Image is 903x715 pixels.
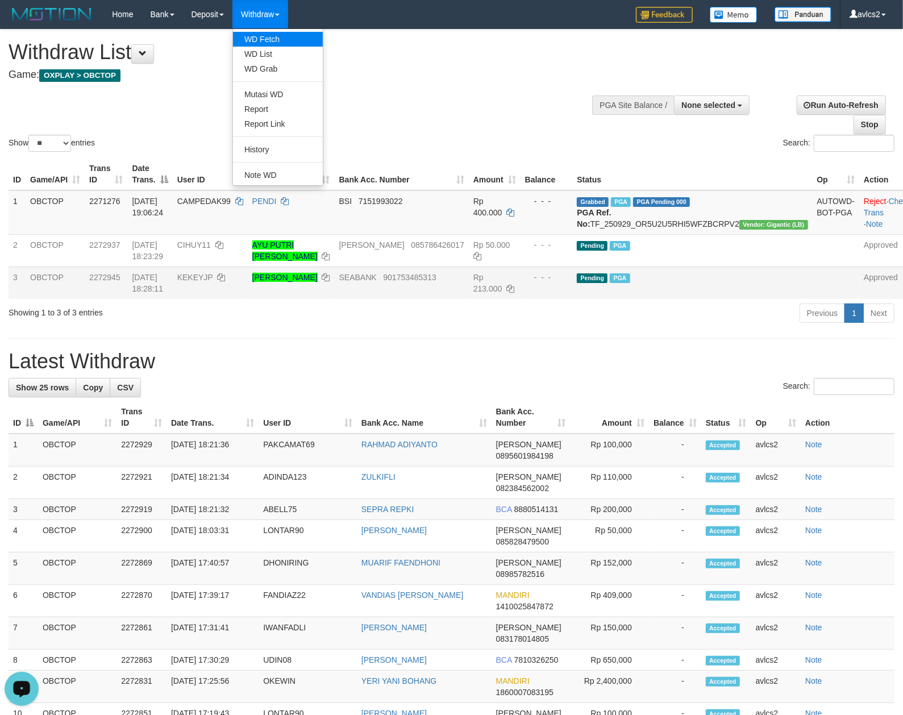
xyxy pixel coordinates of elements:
a: RAHMAD ADIYANTO [361,440,438,449]
td: Rp 409,000 [571,585,649,617]
td: - [649,434,701,467]
label: Search: [783,135,894,152]
td: 2272921 [116,467,167,499]
td: ABELL75 [259,499,357,520]
span: Accepted [706,591,740,601]
th: Date Trans.: activate to sort column ascending [167,401,259,434]
td: 2272863 [116,650,167,671]
span: Copy 085786426017 to clipboard [411,240,464,250]
td: [DATE] 18:21:36 [167,434,259,467]
th: Game/API: activate to sort column ascending [26,158,85,190]
div: - - - [525,239,568,251]
a: Previous [800,304,845,323]
a: Note WD [233,168,323,182]
th: Amount: activate to sort column ascending [571,401,649,434]
span: BCA [496,505,512,514]
th: Trans ID: activate to sort column ascending [116,401,167,434]
td: PAKCAMAT69 [259,434,357,467]
span: Accepted [706,440,740,450]
th: Bank Acc. Number: activate to sort column ascending [492,401,571,434]
span: 2271276 [89,197,120,206]
th: Bank Acc. Number: activate to sort column ascending [335,158,469,190]
span: PGA [610,273,630,283]
span: Copy 8880514131 to clipboard [514,505,559,514]
td: [DATE] 18:21:32 [167,499,259,520]
span: MANDIRI [496,676,530,685]
td: avlcs2 [751,585,801,617]
th: Game/API: activate to sort column ascending [38,401,116,434]
span: Pending [577,241,607,251]
a: Next [863,304,894,323]
a: Show 25 rows [9,378,76,397]
span: Grabbed [577,197,609,207]
th: Status: activate to sort column ascending [701,401,751,434]
td: [DATE] 17:30:29 [167,650,259,671]
select: Showentries [28,135,71,152]
a: WD Fetch [233,32,323,47]
td: 3 [9,267,26,299]
td: OBCTOP [26,234,85,267]
td: 2272869 [116,552,167,585]
th: User ID: activate to sort column ascending [259,401,357,434]
td: avlcs2 [751,617,801,650]
td: OBCTOP [38,552,116,585]
span: PGA [610,241,630,251]
h1: Withdraw List [9,41,590,64]
span: Copy 085828479500 to clipboard [496,537,549,546]
td: 3 [9,499,38,520]
span: KEKEYJP [177,273,213,282]
td: OBCTOP [38,585,116,617]
a: History [233,142,323,157]
span: [DATE] 19:06:24 [132,197,164,217]
img: MOTION_logo.png [9,6,95,23]
label: Show entries [9,135,95,152]
a: [PERSON_NAME] [361,655,427,664]
a: Note [805,472,822,481]
td: avlcs2 [751,467,801,499]
span: Copy 083178014805 to clipboard [496,634,549,643]
td: OBCTOP [38,467,116,499]
td: Rp 650,000 [571,650,649,671]
a: AYU PUTRI [PERSON_NAME] [252,240,318,261]
th: ID [9,158,26,190]
th: Status [572,158,812,190]
h4: Game: [9,69,590,81]
span: Copy 082384562002 to clipboard [496,484,549,493]
a: Note [805,676,822,685]
td: IWANFADLI [259,617,357,650]
img: Button%20Memo.svg [710,7,758,23]
a: Reject [864,197,887,206]
td: - [649,650,701,671]
b: PGA Ref. No: [577,208,611,228]
span: Rp 213.000 [473,273,502,293]
td: 2272861 [116,617,167,650]
td: LONTAR90 [259,520,357,552]
a: PENDI [252,197,277,206]
td: DHONIRING [259,552,357,585]
th: Bank Acc. Name: activate to sort column ascending [357,401,492,434]
td: Rp 110,000 [571,467,649,499]
span: Accepted [706,505,740,515]
span: CAMPEDAK99 [177,197,231,206]
a: Note [805,591,822,600]
span: Copy 7810326250 to clipboard [514,655,559,664]
td: 6 [9,585,38,617]
td: ADINDA123 [259,467,357,499]
a: Report Link [233,117,323,131]
a: VANDIAS [PERSON_NAME] [361,591,463,600]
span: Pending [577,273,607,283]
td: 2272919 [116,499,167,520]
td: OBCTOP [38,650,116,671]
span: BSI [339,197,352,206]
td: 2272831 [116,671,167,703]
a: Note [805,526,822,535]
span: Accepted [706,656,740,666]
span: 2272945 [89,273,120,282]
span: Copy [83,383,103,392]
span: CSV [117,383,134,392]
td: avlcs2 [751,520,801,552]
span: OXPLAY > OBCTOP [39,69,120,82]
span: [PERSON_NAME] [496,623,561,632]
td: Rp 150,000 [571,617,649,650]
th: Trans ID: activate to sort column ascending [85,158,127,190]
